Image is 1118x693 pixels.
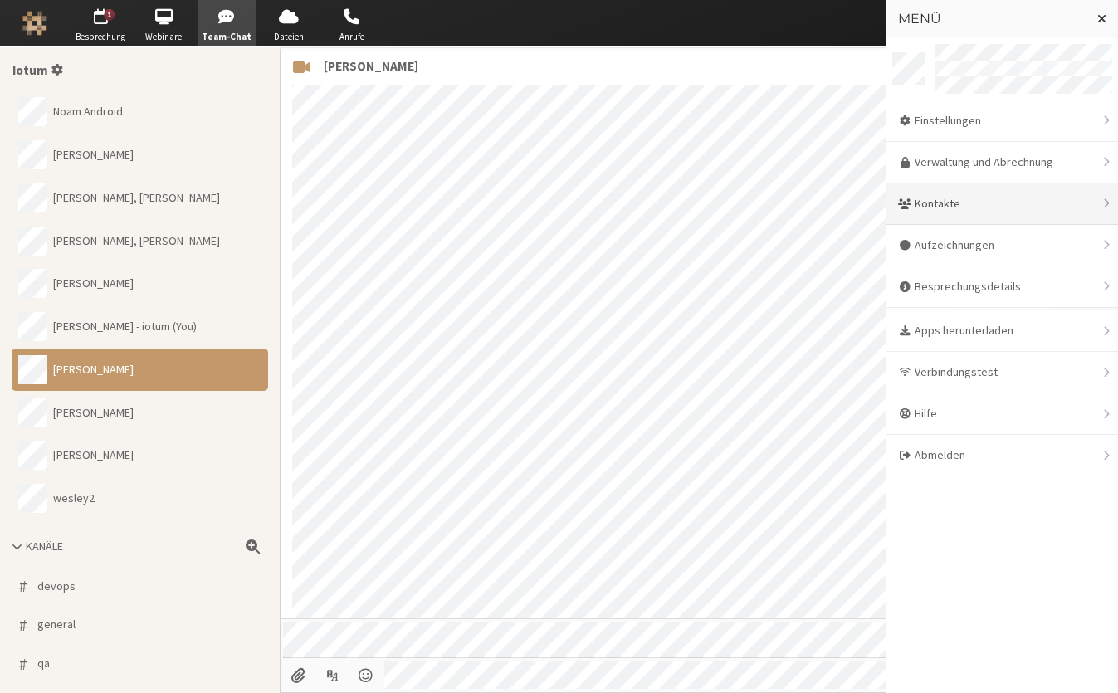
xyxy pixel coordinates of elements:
button: [PERSON_NAME] [12,134,268,177]
div: Apps herunterladen [886,310,1118,352]
div: Besprechungsdetails [886,266,1118,308]
button: Menü öffnen [350,661,381,690]
button: [PERSON_NAME], [PERSON_NAME] [12,176,268,219]
h3: Menü [898,12,1083,27]
span: Kanäle [26,539,63,554]
a: Verwaltung und Abrechnung [886,142,1118,183]
span: qa [37,655,50,672]
span: Besprechung [71,30,129,44]
button: [PERSON_NAME] - iotum (You) [12,305,268,349]
span: [PERSON_NAME] [324,56,418,76]
button: [PERSON_NAME] [12,391,268,434]
div: Kontakte [886,183,1118,225]
div: Einstellungen [886,100,1118,142]
button: Newer Host [12,47,268,90]
div: To enrich screen reader interactions, please activate Accessibility in Grammarly extension settings [283,622,1114,658]
span: # [18,652,27,676]
button: Formatierung anzeigen [317,661,348,690]
span: # [18,612,27,637]
span: Team-Chat [198,30,256,44]
button: [PERSON_NAME] [12,434,268,477]
div: Aufzeichnungen [886,225,1118,266]
span: general [37,616,76,633]
span: Webinare [134,30,193,44]
div: Abmelden [886,435,1118,476]
span: # [18,573,27,598]
button: Starten einer Besprechung [285,48,320,85]
span: Anrufe [323,30,381,44]
button: wesley2 [12,477,268,520]
span: devops [37,578,76,595]
button: Noam Android [12,90,268,134]
div: Verbindungstest [886,352,1118,393]
div: 1 [105,9,115,21]
button: #qa [12,644,268,683]
div: Hilfe [886,393,1118,435]
span: Dateien [260,30,318,44]
button: Einstellungen [6,53,69,85]
button: [PERSON_NAME] [12,262,268,305]
button: #general [12,605,268,644]
button: [PERSON_NAME], [PERSON_NAME] [12,219,268,262]
span: Iotum [12,64,48,78]
img: Iotum [22,11,47,36]
button: [PERSON_NAME] [12,349,268,392]
button: #devops [12,567,268,606]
